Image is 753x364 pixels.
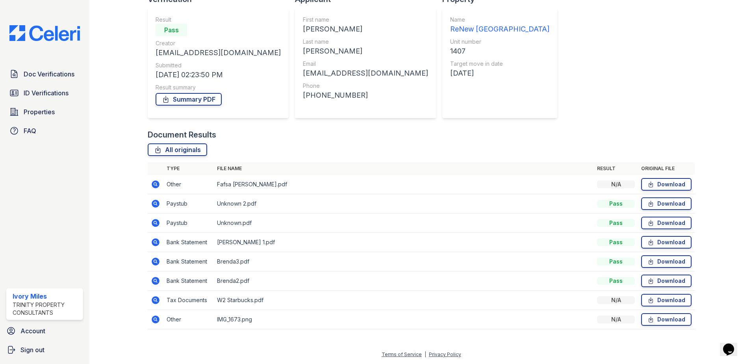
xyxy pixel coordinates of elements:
[163,291,214,310] td: Tax Documents
[450,24,549,35] div: ReNew [GEOGRAPHIC_DATA]
[156,24,187,36] div: Pass
[156,47,281,58] div: [EMAIL_ADDRESS][DOMAIN_NAME]
[641,313,692,326] a: Download
[156,39,281,47] div: Creator
[641,197,692,210] a: Download
[594,162,638,175] th: Result
[303,90,428,101] div: [PHONE_NUMBER]
[597,200,635,208] div: Pass
[303,68,428,79] div: [EMAIL_ADDRESS][DOMAIN_NAME]
[303,82,428,90] div: Phone
[156,84,281,91] div: Result summary
[450,68,549,79] div: [DATE]
[597,258,635,266] div: Pass
[148,143,207,156] a: All originals
[163,271,214,291] td: Bank Statement
[156,61,281,69] div: Submitted
[450,60,549,68] div: Target move in date
[20,326,45,336] span: Account
[641,236,692,249] a: Download
[13,301,80,317] div: Trinity Property Consultants
[425,351,426,357] div: |
[3,323,86,339] a: Account
[24,107,55,117] span: Properties
[597,277,635,285] div: Pass
[6,104,83,120] a: Properties
[214,271,594,291] td: Brenda2.pdf
[163,214,214,233] td: Paystub
[450,16,549,24] div: Name
[148,129,216,140] div: Document Results
[214,252,594,271] td: Brenda3.pdf
[214,194,594,214] td: Unknown 2.pdf
[163,194,214,214] td: Paystub
[641,294,692,306] a: Download
[214,291,594,310] td: W2 Starbucks.pdf
[156,93,222,106] a: Summary PDF
[214,162,594,175] th: File name
[641,275,692,287] a: Download
[163,162,214,175] th: Type
[641,178,692,191] a: Download
[597,238,635,246] div: Pass
[163,310,214,329] td: Other
[720,332,745,356] iframe: chat widget
[156,69,281,80] div: [DATE] 02:23:50 PM
[450,46,549,57] div: 1407
[20,345,45,355] span: Sign out
[13,292,80,301] div: Ivory Miles
[24,126,36,136] span: FAQ
[638,162,695,175] th: Original file
[24,69,74,79] span: Doc Verifications
[163,252,214,271] td: Bank Statement
[597,316,635,323] div: N/A
[429,351,461,357] a: Privacy Policy
[303,24,428,35] div: [PERSON_NAME]
[6,85,83,101] a: ID Verifications
[3,25,86,41] img: CE_Logo_Blue-a8612792a0a2168367f1c8372b55b34899dd931a85d93a1a3d3e32e68fde9ad4.png
[214,233,594,252] td: [PERSON_NAME] 1.pdf
[597,180,635,188] div: N/A
[163,175,214,194] td: Other
[3,342,86,358] a: Sign out
[382,351,422,357] a: Terms of Service
[214,175,594,194] td: Fafsa [PERSON_NAME].pdf
[6,123,83,139] a: FAQ
[450,16,549,35] a: Name ReNew [GEOGRAPHIC_DATA]
[303,38,428,46] div: Last name
[163,233,214,252] td: Bank Statement
[156,16,281,24] div: Result
[6,66,83,82] a: Doc Verifications
[303,46,428,57] div: [PERSON_NAME]
[641,255,692,268] a: Download
[641,217,692,229] a: Download
[597,219,635,227] div: Pass
[303,60,428,68] div: Email
[214,214,594,233] td: Unknown.pdf
[450,38,549,46] div: Unit number
[597,296,635,304] div: N/A
[303,16,428,24] div: First name
[24,88,69,98] span: ID Verifications
[214,310,594,329] td: IMG_1673.png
